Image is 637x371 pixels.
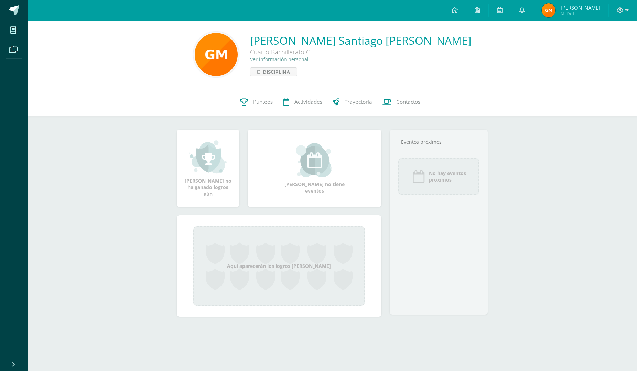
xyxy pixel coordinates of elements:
span: Contactos [396,98,420,106]
div: [PERSON_NAME] no ha ganado logros aún [184,140,233,197]
img: e68b583cde540de376b1dbc2053ee31f.png [195,33,238,76]
div: [PERSON_NAME] no tiene eventos [280,143,349,194]
div: Cuarto Bachillerato C [250,48,456,56]
a: Trayectoria [327,88,377,116]
span: No hay eventos próximos [429,170,466,183]
span: [PERSON_NAME] [561,4,600,11]
span: Trayectoria [345,98,372,106]
a: Ver información personal... [250,56,313,63]
span: Disciplina [263,68,290,76]
span: Actividades [294,98,322,106]
a: Punteos [235,88,278,116]
img: event_small.png [296,143,333,177]
span: Mi Perfil [561,10,600,16]
img: event_icon.png [412,170,425,183]
img: achievement_small.png [189,140,227,174]
span: Punteos [253,98,273,106]
img: 175701af315c50fbd2e72832e786420b.png [542,3,555,17]
div: Eventos próximos [398,139,479,145]
a: Contactos [377,88,425,116]
div: Aquí aparecerán los logros [PERSON_NAME] [193,226,365,306]
a: [PERSON_NAME] Santiago [PERSON_NAME] [250,33,471,48]
a: Actividades [278,88,327,116]
a: Disciplina [250,67,297,76]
